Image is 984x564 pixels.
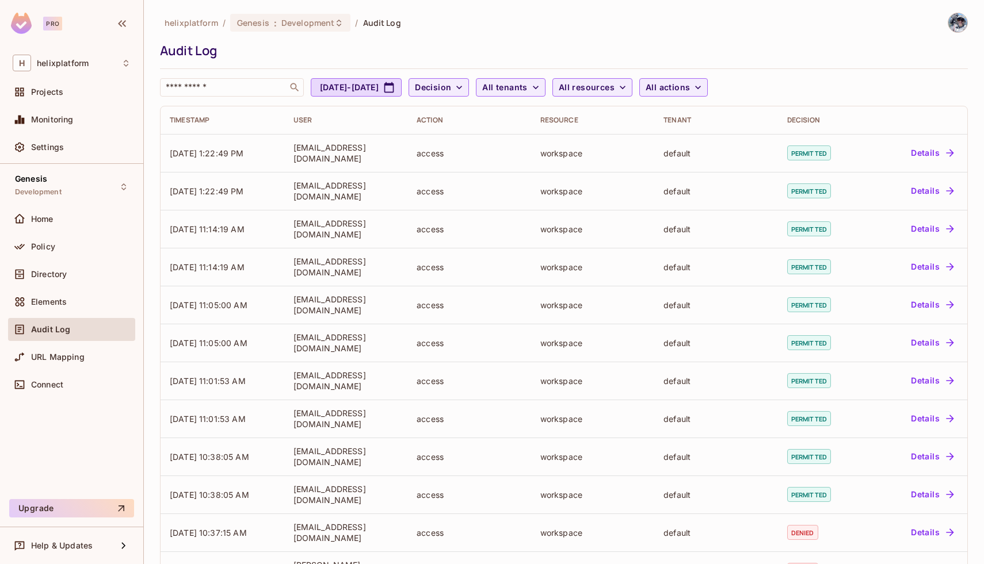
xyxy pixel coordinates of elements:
span: permitted [787,335,831,350]
div: default [663,375,769,386]
div: access [417,224,522,235]
span: All resources [559,80,615,95]
span: permitted [787,259,831,274]
span: permitted [787,449,831,464]
span: H [13,55,31,71]
div: [EMAIL_ADDRESS][DOMAIN_NAME] [293,332,399,354]
span: Decision [415,80,451,95]
img: SReyMgAAAABJRU5ErkJggg== [11,13,32,34]
div: default [663,489,769,500]
span: [DATE] 11:14:19 AM [170,224,245,234]
div: workspace [540,413,646,424]
span: Elements [31,297,67,306]
div: default [663,148,769,159]
div: default [663,337,769,348]
button: Details [906,258,958,276]
span: Projects [31,87,63,97]
span: Connect [31,380,63,389]
div: access [417,527,522,538]
div: User [293,116,399,125]
div: workspace [540,375,646,386]
span: Directory [31,270,67,279]
button: Details [906,144,958,162]
span: permitted [787,145,831,160]
span: Monitoring [31,115,74,124]
span: [DATE] 11:14:19 AM [170,262,245,272]
span: [DATE] 1:22:49 PM [170,186,244,196]
div: Resource [540,116,646,125]
span: Help & Updates [31,541,93,550]
div: default [663,186,769,197]
span: Home [31,214,54,224]
span: Audit Log [31,325,70,334]
button: All actions [639,78,708,97]
div: workspace [540,489,646,500]
span: permitted [787,411,831,426]
li: / [223,17,226,28]
button: Details [906,296,958,314]
button: Details [906,371,958,390]
div: access [417,375,522,386]
div: access [417,337,522,348]
div: [EMAIL_ADDRESS][DOMAIN_NAME] [293,521,399,543]
div: default [663,527,769,538]
button: Upgrade [9,499,134,517]
div: workspace [540,337,646,348]
span: [DATE] 11:01:53 AM [170,414,246,424]
div: access [417,451,522,462]
img: michael.amato@helix.com [948,13,967,32]
div: access [417,413,522,424]
div: workspace [540,451,646,462]
span: All actions [646,80,690,95]
div: access [417,489,522,500]
div: workspace [540,300,646,310]
div: [EMAIL_ADDRESS][DOMAIN_NAME] [293,180,399,202]
div: default [663,300,769,310]
span: [DATE] 1:22:49 PM [170,148,244,158]
div: access [417,262,522,273]
div: workspace [540,224,646,235]
span: the active workspace [165,17,218,28]
span: [DATE] 10:38:05 AM [170,490,249,500]
div: default [663,413,769,424]
div: Action [417,116,522,125]
button: Details [906,182,958,200]
div: Audit Log [160,42,962,59]
div: access [417,148,522,159]
button: All resources [552,78,632,97]
span: Workspace: helixplatform [37,59,89,68]
span: permitted [787,221,831,236]
div: workspace [540,262,646,273]
span: Development [281,17,334,28]
button: Details [906,333,958,352]
span: Audit Log [363,17,401,28]
div: Pro [43,17,62,30]
div: workspace [540,148,646,159]
div: access [417,186,522,197]
span: Genesis [237,17,269,28]
span: URL Mapping [31,352,85,362]
div: [EMAIL_ADDRESS][DOMAIN_NAME] [293,370,399,392]
div: [EMAIL_ADDRESS][DOMAIN_NAME] [293,218,399,240]
span: Genesis [15,174,47,183]
span: [DATE] 11:05:00 AM [170,338,247,348]
div: workspace [540,527,646,538]
button: Details [906,447,958,466]
span: Development [15,187,62,197]
span: Settings [31,143,64,152]
span: [DATE] 11:01:53 AM [170,376,246,386]
span: denied [787,525,818,540]
div: default [663,224,769,235]
button: Decision [409,78,469,97]
button: All tenants [476,78,545,97]
div: Tenant [663,116,769,125]
span: All tenants [482,80,527,95]
div: [EMAIL_ADDRESS][DOMAIN_NAME] [293,294,399,316]
div: workspace [540,186,646,197]
span: permitted [787,183,831,198]
span: : [273,18,277,28]
button: Details [906,409,958,428]
button: Details [906,220,958,238]
div: [EMAIL_ADDRESS][DOMAIN_NAME] [293,446,399,467]
div: [EMAIL_ADDRESS][DOMAIN_NAME] [293,484,399,505]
